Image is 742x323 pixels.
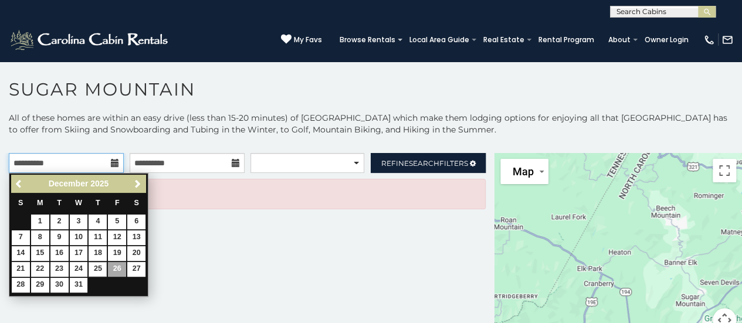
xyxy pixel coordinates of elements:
[89,262,107,277] a: 25
[134,199,139,207] span: Saturday
[371,153,486,173] a: RefineSearchFilters
[50,215,69,229] a: 2
[31,230,49,245] a: 8
[512,165,533,178] span: Map
[12,246,30,261] a: 14
[31,262,49,277] a: 22
[70,262,88,277] a: 24
[127,215,145,229] a: 6
[602,32,636,48] a: About
[133,179,143,189] span: Next
[89,230,107,245] a: 11
[50,278,69,293] a: 30
[12,278,30,293] a: 28
[70,230,88,245] a: 10
[18,199,23,207] span: Sunday
[70,278,88,293] a: 31
[31,278,49,293] a: 29
[130,176,145,191] a: Next
[281,34,322,46] a: My Favs
[18,188,476,200] p: Unable to find any listings.
[90,179,109,188] span: 2025
[70,246,88,261] a: 17
[31,215,49,229] a: 1
[404,32,475,48] a: Local Area Guide
[75,199,82,207] span: Wednesday
[96,199,100,207] span: Thursday
[12,262,30,277] a: 21
[108,215,126,229] a: 5
[12,176,27,191] a: Previous
[50,262,69,277] a: 23
[721,34,733,46] img: mail-regular-white.png
[50,230,69,245] a: 9
[89,215,107,229] a: 4
[381,159,468,168] span: Refine Filters
[89,246,107,261] a: 18
[127,262,145,277] a: 27
[409,159,439,168] span: Search
[50,246,69,261] a: 16
[115,199,120,207] span: Friday
[703,34,715,46] img: phone-regular-white.png
[533,32,600,48] a: Rental Program
[49,179,89,188] span: December
[37,199,43,207] span: Monday
[713,159,736,182] button: Toggle fullscreen view
[639,32,694,48] a: Owner Login
[108,262,126,277] a: 26
[127,230,145,245] a: 13
[477,32,530,48] a: Real Estate
[15,179,24,189] span: Previous
[294,35,322,45] span: My Favs
[31,246,49,261] a: 15
[12,230,30,245] a: 7
[334,32,401,48] a: Browse Rentals
[108,230,126,245] a: 12
[500,159,548,184] button: Change map style
[127,246,145,261] a: 20
[108,246,126,261] a: 19
[9,28,171,52] img: White-1-2.png
[70,215,88,229] a: 3
[57,199,62,207] span: Tuesday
